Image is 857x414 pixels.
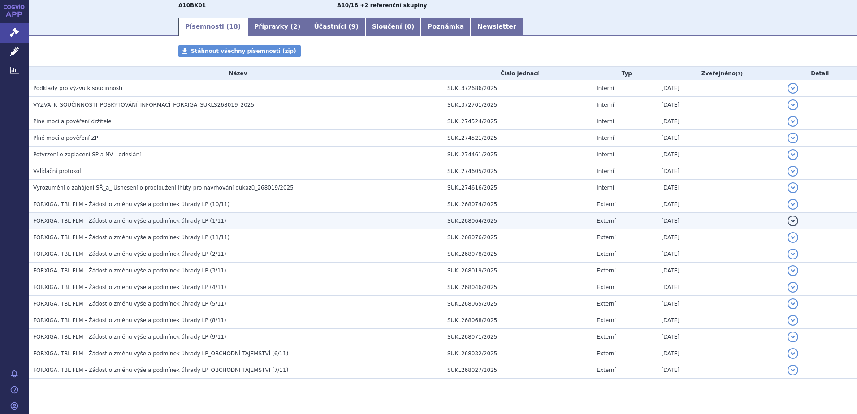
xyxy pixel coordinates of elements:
[33,135,98,141] span: Plné moci a pověření ZP
[33,151,141,158] span: Potvrzení o zaplacení SP a NV - odeslání
[597,234,615,241] span: Externí
[33,85,122,91] span: Podklady pro výzvu k součinnosti
[443,362,592,379] td: SUKL268027/2025
[788,332,798,342] button: detail
[293,23,298,30] span: 2
[592,67,657,80] th: Typ
[788,365,798,375] button: detail
[33,118,112,125] span: Plné moci a pověření držitele
[597,201,615,207] span: Externí
[33,267,226,274] span: FORXIGA, TBL FLM - Žádost o změnu výše a podmínek úhrady LP (3/11)
[443,67,592,80] th: Číslo jednací
[788,199,798,210] button: detail
[443,97,592,113] td: SUKL372701/2025
[657,279,783,296] td: [DATE]
[443,147,592,163] td: SUKL274461/2025
[657,180,783,196] td: [DATE]
[443,312,592,329] td: SUKL268068/2025
[337,2,358,9] strong: empagliflozin, dapagliflozin, kapagliflozin
[788,298,798,309] button: detail
[247,18,307,36] a: Přípravky (2)
[788,232,798,243] button: detail
[657,213,783,229] td: [DATE]
[788,83,798,94] button: detail
[597,168,614,174] span: Interní
[788,348,798,359] button: detail
[657,312,783,329] td: [DATE]
[33,218,226,224] span: FORXIGA, TBL FLM - Žádost o změnu výše a podmínek úhrady LP (1/11)
[657,113,783,130] td: [DATE]
[421,18,471,36] a: Poznámka
[351,23,356,30] span: 9
[443,345,592,362] td: SUKL268032/2025
[788,166,798,177] button: detail
[788,116,798,127] button: detail
[788,315,798,326] button: detail
[597,185,614,191] span: Interní
[33,201,229,207] span: FORXIGA, TBL FLM - Žádost o změnu výše a podmínek úhrady LP (10/11)
[597,135,614,141] span: Interní
[597,301,615,307] span: Externí
[443,113,592,130] td: SUKL274524/2025
[597,218,615,224] span: Externí
[597,85,614,91] span: Interní
[657,229,783,246] td: [DATE]
[33,367,288,373] span: FORXIGA, TBL FLM - Žádost o změnu výše a podmínek úhrady LP_OBCHODNÍ TAJEMSTVÍ (7/11)
[657,263,783,279] td: [DATE]
[307,18,365,36] a: Účastníci (9)
[33,350,288,357] span: FORXIGA, TBL FLM - Žádost o změnu výše a podmínek úhrady LP_OBCHODNÍ TAJEMSTVÍ (6/11)
[443,263,592,279] td: SUKL268019/2025
[443,163,592,180] td: SUKL274605/2025
[33,185,294,191] span: Vyrozumění o zahájení SŘ_a_ Usnesení o prodloužení lhůty pro navrhování důkazů_268019/2025
[443,80,592,97] td: SUKL372686/2025
[597,350,615,357] span: Externí
[597,151,614,158] span: Interní
[657,362,783,379] td: [DATE]
[736,71,743,77] abbr: (?)
[443,329,592,345] td: SUKL268071/2025
[657,97,783,113] td: [DATE]
[657,147,783,163] td: [DATE]
[597,334,615,340] span: Externí
[443,213,592,229] td: SUKL268064/2025
[360,2,427,9] strong: +2 referenční skupiny
[597,251,615,257] span: Externí
[788,149,798,160] button: detail
[443,229,592,246] td: SUKL268076/2025
[788,249,798,259] button: detail
[657,246,783,263] td: [DATE]
[407,23,411,30] span: 0
[229,23,238,30] span: 18
[443,279,592,296] td: SUKL268046/2025
[657,296,783,312] td: [DATE]
[33,234,229,241] span: FORXIGA, TBL FLM - Žádost o změnu výše a podmínek úhrady LP (11/11)
[597,118,614,125] span: Interní
[788,216,798,226] button: detail
[788,99,798,110] button: detail
[597,267,615,274] span: Externí
[657,67,783,80] th: Zveřejněno
[178,45,301,57] a: Stáhnout všechny písemnosti (zip)
[33,334,226,340] span: FORXIGA, TBL FLM - Žádost o změnu výše a podmínek úhrady LP (9/11)
[657,329,783,345] td: [DATE]
[657,196,783,213] td: [DATE]
[33,251,226,257] span: FORXIGA, TBL FLM - Žádost o změnu výše a podmínek úhrady LP (2/11)
[597,367,615,373] span: Externí
[33,317,226,323] span: FORXIGA, TBL FLM - Žádost o změnu výše a podmínek úhrady LP (8/11)
[443,296,592,312] td: SUKL268065/2025
[657,130,783,147] td: [DATE]
[657,345,783,362] td: [DATE]
[788,265,798,276] button: detail
[33,102,254,108] span: VÝZVA_K_SOUČINNOSTI_POSKYTOVÁNÍ_INFORMACÍ_FORXIGA_SUKLS268019_2025
[443,196,592,213] td: SUKL268074/2025
[33,168,81,174] span: Validační protokol
[29,67,443,80] th: Název
[657,80,783,97] td: [DATE]
[597,102,614,108] span: Interní
[178,18,247,36] a: Písemnosti (18)
[471,18,523,36] a: Newsletter
[443,130,592,147] td: SUKL274521/2025
[443,180,592,196] td: SUKL274616/2025
[365,18,421,36] a: Sloučení (0)
[191,48,296,54] span: Stáhnout všechny písemnosti (zip)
